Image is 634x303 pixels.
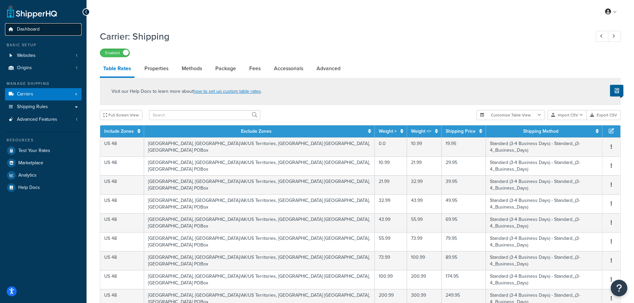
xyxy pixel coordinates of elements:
a: Websites1 [5,50,82,62]
button: Open Resource Center [611,280,627,296]
a: Advanced [313,61,344,76]
td: 19.95 [442,137,486,156]
span: Marketplace [18,160,43,166]
td: [GEOGRAPHIC_DATA], [GEOGRAPHIC_DATA]/AK/US Territories, [GEOGRAPHIC_DATA] [GEOGRAPHIC_DATA], [GEO... [144,251,375,270]
a: Table Rates [100,61,134,78]
a: Exclude Zones [241,128,272,135]
td: 100.99 [407,251,442,270]
a: Origins1 [5,62,82,74]
td: [GEOGRAPHIC_DATA], [GEOGRAPHIC_DATA]/AK/US Territories, [GEOGRAPHIC_DATA] [GEOGRAPHIC_DATA], [GEO... [144,194,375,213]
td: 55.99 [375,232,407,251]
p: Visit our Help Docs to learn more about . [111,88,262,95]
td: US 48 [100,270,144,289]
a: Accessorials [271,61,307,76]
li: Carriers [5,88,82,100]
td: 79.95 [442,232,486,251]
span: Shipping Rules [17,104,48,110]
button: Customize Table View [477,110,545,120]
td: [GEOGRAPHIC_DATA], [GEOGRAPHIC_DATA]/AK/US Territories, [GEOGRAPHIC_DATA] [GEOGRAPHIC_DATA], [GEO... [144,232,375,251]
li: Origins [5,62,82,74]
span: 1 [76,117,77,122]
td: 69.95 [442,213,486,232]
td: [GEOGRAPHIC_DATA], [GEOGRAPHIC_DATA]/AK/US Territories, [GEOGRAPHIC_DATA] [GEOGRAPHIC_DATA], [GEO... [144,270,375,289]
td: [GEOGRAPHIC_DATA], [GEOGRAPHIC_DATA]/AK/US Territories, [GEOGRAPHIC_DATA] [GEOGRAPHIC_DATA], [GEO... [144,156,375,175]
span: Help Docs [18,185,40,191]
a: Fees [246,61,264,76]
a: Carriers4 [5,88,82,100]
a: Properties [141,61,172,76]
td: 10.99 [407,137,442,156]
span: Advanced Features [17,117,57,122]
a: Dashboard [5,23,82,36]
button: Export CSV [587,110,621,120]
span: Analytics [18,173,37,178]
td: 73.99 [407,232,442,251]
td: 100.99 [375,270,407,289]
a: Next Record [608,31,621,42]
input: Search [149,110,260,120]
td: 39.95 [442,175,486,194]
td: 29.95 [442,156,486,175]
span: Websites [17,53,36,59]
li: Advanced Features [5,113,82,126]
td: Standard (3-4 Business Days) - Standard_(3-4_Business_Days) [486,213,602,232]
td: Standard (3-4 Business Days) - Standard_(3-4_Business_Days) [486,137,602,156]
td: 174.95 [442,270,486,289]
td: 32.99 [407,175,442,194]
a: Shipping Rules [5,101,82,113]
td: Standard (3-4 Business Days) - Standard_(3-4_Business_Days) [486,194,602,213]
a: Help Docs [5,182,82,194]
button: Import CSV [547,110,587,120]
td: US 48 [100,175,144,194]
td: 21.99 [407,156,442,175]
td: Standard (3-4 Business Days) - Standard_(3-4_Business_Days) [486,251,602,270]
a: Include Zones [104,128,134,135]
td: 89.95 [442,251,486,270]
button: Full Screen View [100,110,142,120]
li: Analytics [5,169,82,181]
td: US 48 [100,194,144,213]
td: Standard (3-4 Business Days) - Standard_(3-4_Business_Days) [486,232,602,251]
a: Shipping Price [446,128,476,135]
td: 10.99 [375,156,407,175]
td: US 48 [100,156,144,175]
span: Dashboard [17,27,40,32]
td: 43.99 [375,213,407,232]
td: 200.99 [407,270,442,289]
div: Manage Shipping [5,81,82,86]
a: how to set up custom table rates [193,88,261,95]
td: Standard (3-4 Business Days) - Standard_(3-4_Business_Days) [486,175,602,194]
a: Methods [178,61,205,76]
td: 73.99 [375,251,407,270]
span: Test Your Rates [18,148,50,154]
span: 1 [76,53,77,59]
td: [GEOGRAPHIC_DATA], [GEOGRAPHIC_DATA]/AK/US Territories, [GEOGRAPHIC_DATA] [GEOGRAPHIC_DATA], [GEO... [144,175,375,194]
a: Previous Record [596,31,609,42]
button: Show Help Docs [610,85,623,96]
span: Origins [17,65,32,71]
td: 32.99 [375,194,407,213]
span: Carriers [17,91,33,97]
td: 43.99 [407,194,442,213]
a: Marketplace [5,157,82,169]
span: 4 [75,91,77,97]
a: Test Your Rates [5,145,82,157]
a: Weight > [379,128,397,135]
td: 21.99 [375,175,407,194]
a: Advanced Features1 [5,113,82,126]
td: Standard (3-4 Business Days) - Standard_(3-4_Business_Days) [486,270,602,289]
li: Websites [5,50,82,62]
td: [GEOGRAPHIC_DATA], [GEOGRAPHIC_DATA]/AK/US Territories, [GEOGRAPHIC_DATA] [GEOGRAPHIC_DATA], [GEO... [144,137,375,156]
td: 0.0 [375,137,407,156]
a: Shipping Method [523,128,558,135]
td: US 48 [100,232,144,251]
label: Enabled [100,49,129,57]
td: 49.95 [442,194,486,213]
a: Package [212,61,239,76]
td: US 48 [100,251,144,270]
a: Weight <= [411,128,431,135]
